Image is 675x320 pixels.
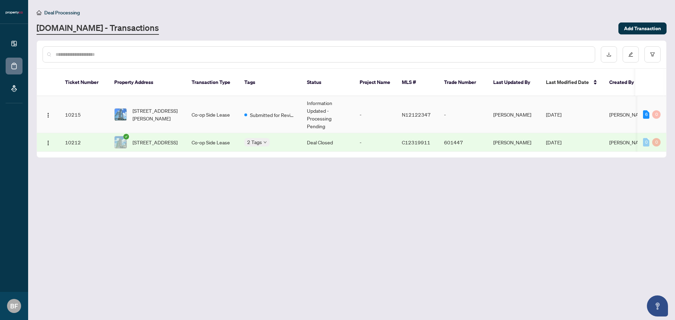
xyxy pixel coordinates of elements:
button: Logo [43,109,54,120]
td: 10212 [59,133,109,152]
div: 0 [652,110,661,119]
td: Information Updated - Processing Pending [301,96,354,133]
td: [PERSON_NAME] [488,133,540,152]
td: [PERSON_NAME] [488,96,540,133]
span: [DATE] [546,111,561,118]
td: Co-op Side Lease [186,96,239,133]
span: 2 Tags [247,138,262,146]
td: - [354,96,396,133]
button: download [601,46,617,63]
span: BF [10,301,18,311]
span: download [606,52,611,57]
button: edit [623,46,639,63]
img: logo [6,11,22,15]
th: Trade Number [438,69,488,96]
span: home [37,10,41,15]
a: [DOMAIN_NAME] - Transactions [37,22,159,35]
th: Property Address [109,69,186,96]
th: Last Updated By [488,69,540,96]
span: Submitted for Review [250,111,296,119]
div: 0 [643,138,649,146]
td: - [438,96,488,133]
th: Tags [239,69,301,96]
button: filter [644,46,661,63]
th: Status [301,69,354,96]
span: Deal Processing [44,9,80,16]
th: Last Modified Date [540,69,604,96]
span: edit [628,52,633,57]
span: filter [650,52,655,57]
img: Logo [45,112,51,118]
th: Ticket Number [59,69,109,96]
div: 0 [652,138,661,146]
div: 6 [643,110,649,119]
th: MLS # [396,69,438,96]
span: C12319911 [402,139,430,145]
img: thumbnail-img [115,136,127,148]
span: check-circle [123,134,129,139]
td: Co-op Side Lease [186,133,239,152]
span: [STREET_ADDRESS][PERSON_NAME] [133,107,180,122]
span: [PERSON_NAME] [609,139,647,145]
td: - [354,133,396,152]
span: [PERSON_NAME] [609,111,647,118]
span: [DATE] [546,139,561,145]
th: Created By [604,69,646,96]
span: down [263,141,267,144]
span: N12122347 [402,111,431,118]
th: Transaction Type [186,69,239,96]
span: [STREET_ADDRESS] [133,138,178,146]
td: 601447 [438,133,488,152]
button: Add Transaction [618,22,667,34]
span: Last Modified Date [546,78,589,86]
th: Project Name [354,69,396,96]
img: thumbnail-img [115,109,127,120]
td: Deal Closed [301,133,354,152]
button: Logo [43,137,54,148]
img: Logo [45,140,51,146]
span: Add Transaction [624,23,661,34]
button: Open asap [647,295,668,316]
td: 10215 [59,96,109,133]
